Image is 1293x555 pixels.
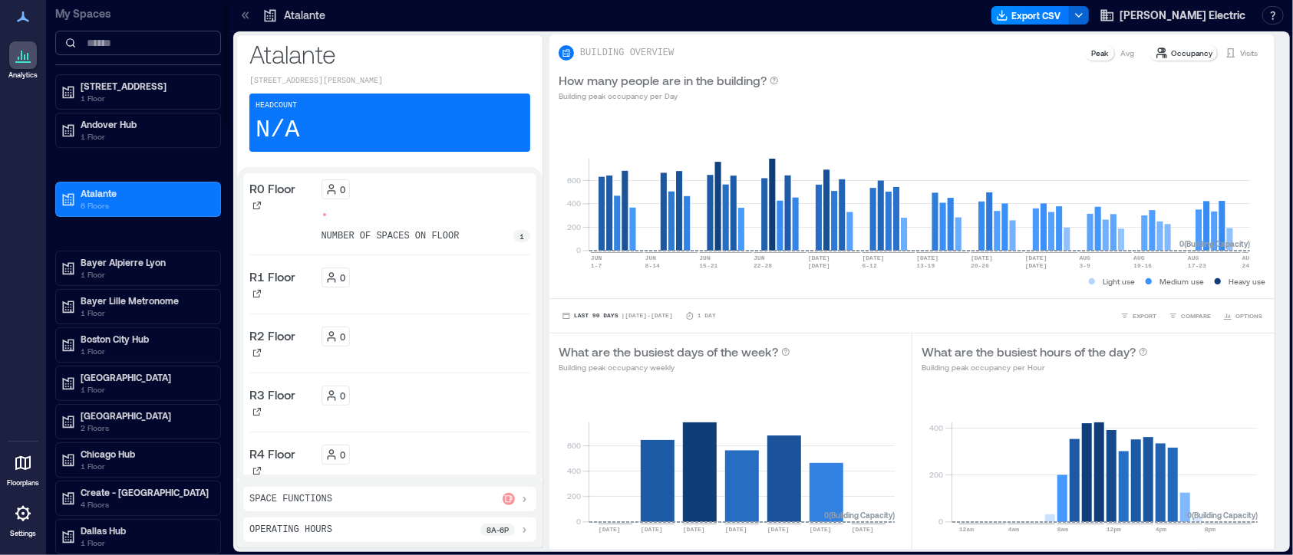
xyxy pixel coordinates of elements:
[645,262,660,269] text: 8-14
[567,491,581,501] tspan: 200
[81,80,209,92] p: [STREET_ADDRESS]
[1133,311,1156,320] span: EXPORT
[81,383,209,396] p: 1 Floor
[1025,255,1047,261] text: [DATE]
[8,71,38,80] p: Analytics
[1242,262,1261,269] text: 24-30
[1188,262,1206,269] text: 17-23
[81,448,209,460] p: Chicago Hub
[249,327,295,345] p: R2 Floor
[284,8,325,23] p: Atalante
[81,409,209,422] p: [GEOGRAPHIC_DATA]
[249,38,530,69] p: Atalante
[567,466,581,475] tspan: 400
[249,445,295,463] p: R4 Floor
[754,262,772,269] text: 22-28
[256,115,300,146] p: N/A
[81,371,209,383] p: [GEOGRAPHIC_DATA]
[55,6,221,21] p: My Spaces
[81,118,209,130] p: Andover Hub
[1133,255,1145,261] text: AUG
[1240,47,1258,59] p: Visits
[916,255,938,261] text: [DATE]
[4,37,42,84] a: Analytics
[700,262,718,269] text: 15-21
[81,333,209,345] p: Boston City Hub
[1091,47,1108,59] p: Peak
[567,199,581,208] tspan: 400
[1080,255,1091,261] text: AUG
[81,187,209,199] p: Atalante
[567,441,581,450] tspan: 600
[922,343,1136,361] p: What are the busiest hours of the day?
[991,6,1070,25] button: Export CSV
[81,294,209,307] p: Bayer Lille Metronome
[249,268,295,286] p: R1 Floor
[559,361,790,373] p: Building peak occupancy weekly
[81,524,209,537] p: Dallas Hub
[1103,275,1135,287] p: Light use
[487,524,509,536] p: 8a - 6p
[580,47,674,59] p: BUILDING OVERVIEW
[559,90,779,102] p: Building peak occupancy per Day
[1107,526,1121,533] text: 12pm
[567,222,581,232] tspan: 200
[863,262,877,269] text: 6-12
[930,423,944,432] tspan: 400
[322,230,460,242] p: number of spaces on floor
[249,75,530,87] p: [STREET_ADDRESS][PERSON_NAME]
[591,255,602,261] text: JUN
[341,330,346,343] p: 0
[725,526,747,533] text: [DATE]
[81,130,209,143] p: 1 Floor
[767,526,790,533] text: [DATE]
[599,526,621,533] text: [DATE]
[1242,255,1254,261] text: AUG
[520,230,524,242] p: 1
[81,486,209,498] p: Create - [GEOGRAPHIC_DATA]
[645,255,657,261] text: JUN
[256,100,297,112] p: Headcount
[808,255,830,261] text: [DATE]
[81,268,209,281] p: 1 Floor
[754,255,765,261] text: JUN
[1188,255,1199,261] text: AUG
[922,361,1148,373] p: Building peak occupancy per Hour
[249,386,295,404] p: R3 Floor
[863,255,885,261] text: [DATE]
[81,345,209,357] p: 1 Floor
[567,176,581,185] tspan: 600
[7,478,39,488] p: Floorplans
[576,517,581,526] tspan: 0
[930,470,944,479] tspan: 200
[1120,8,1245,23] span: [PERSON_NAME] Electric
[1057,526,1069,533] text: 8am
[1171,47,1212,59] p: Occupancy
[683,526,705,533] text: [DATE]
[341,448,346,461] p: 0
[698,311,716,320] p: 1 Day
[1080,262,1091,269] text: 3-9
[1025,262,1047,269] text: [DATE]
[1220,308,1265,323] button: OPTIONS
[1159,275,1204,287] p: Medium use
[81,92,209,104] p: 1 Floor
[916,262,935,269] text: 13-19
[81,199,209,212] p: 6 Floors
[1008,526,1020,533] text: 4am
[10,529,36,538] p: Settings
[341,389,346,402] p: 0
[1205,526,1216,533] text: 8pm
[1120,47,1134,59] p: Avg
[641,526,663,533] text: [DATE]
[1156,526,1167,533] text: 4pm
[576,245,581,255] tspan: 0
[559,71,767,90] p: How many people are in the building?
[81,537,209,549] p: 1 Floor
[1117,308,1159,323] button: EXPORT
[1181,311,1211,320] span: COMPARE
[81,307,209,319] p: 1 Floor
[1166,308,1214,323] button: COMPARE
[959,526,974,533] text: 12am
[810,526,832,533] text: [DATE]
